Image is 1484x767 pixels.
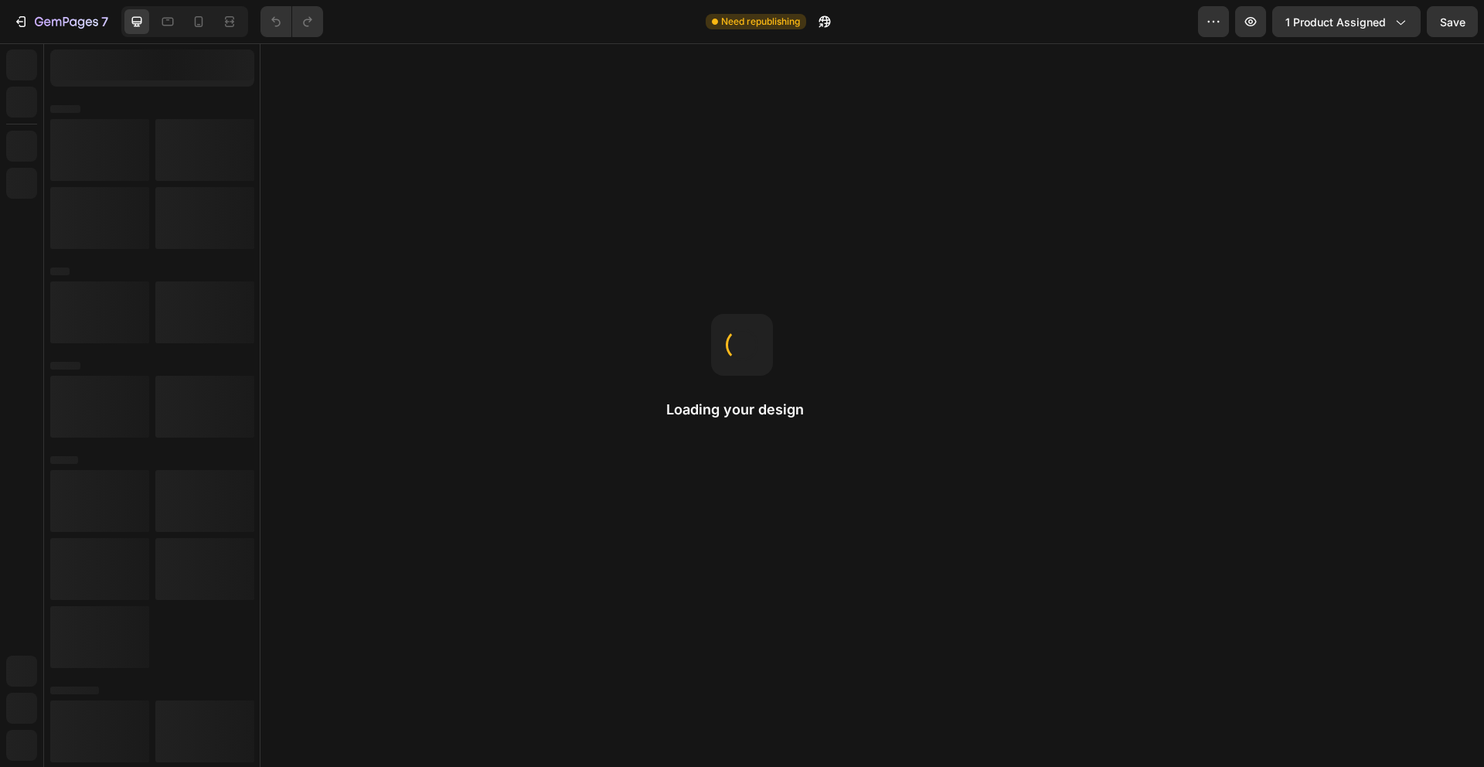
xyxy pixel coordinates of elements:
button: 7 [6,6,115,37]
p: 7 [101,12,108,31]
span: Save [1440,15,1465,29]
div: Undo/Redo [260,6,323,37]
h2: Loading your design [666,401,818,419]
span: 1 product assigned [1285,14,1386,30]
button: Save [1427,6,1478,37]
span: Need republishing [721,15,800,29]
button: 1 product assigned [1272,6,1421,37]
